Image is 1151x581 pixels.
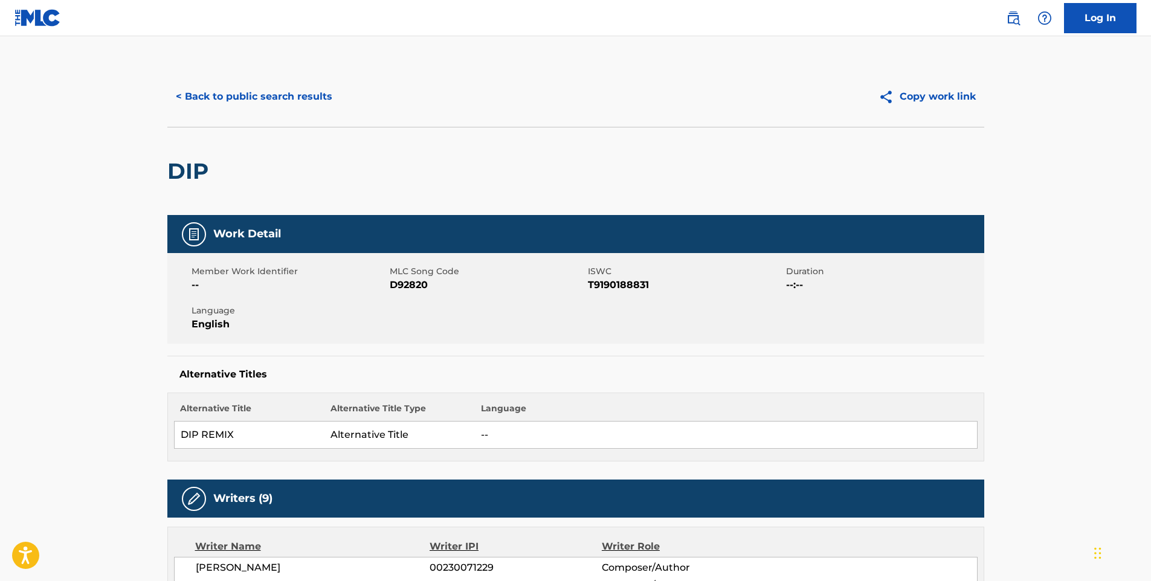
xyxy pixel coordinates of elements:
img: search [1006,11,1020,25]
span: ISWC [588,265,783,278]
button: Copy work link [870,82,984,112]
span: -- [192,278,387,292]
div: Writer IPI [430,539,602,554]
span: Language [192,304,387,317]
td: Alternative Title [324,422,475,449]
th: Alternative Title Type [324,402,475,422]
button: < Back to public search results [167,82,341,112]
a: Public Search [1001,6,1025,30]
iframe: Chat Widget [1091,523,1151,581]
span: --:-- [786,278,981,292]
span: T9190188831 [588,278,783,292]
img: Copy work link [879,89,900,104]
span: English [192,317,387,332]
h5: Work Detail [213,227,281,241]
span: MLC Song Code [390,265,585,278]
img: MLC Logo [15,9,61,27]
span: Member Work Identifier [192,265,387,278]
div: Writer Name [195,539,430,554]
h2: DIP [167,158,214,185]
h5: Writers (9) [213,492,272,506]
img: Writers [187,492,201,506]
span: D92820 [390,278,585,292]
div: Help [1033,6,1057,30]
span: 00230071229 [430,560,601,575]
div: Drag [1094,535,1101,571]
span: Duration [786,265,981,278]
td: DIP REMIX [174,422,324,449]
a: Log In [1064,3,1136,33]
td: -- [475,422,977,449]
img: help [1037,11,1052,25]
div: Writer Role [602,539,758,554]
span: [PERSON_NAME] [196,560,430,575]
th: Language [475,402,977,422]
th: Alternative Title [174,402,324,422]
span: Composer/Author [602,560,758,575]
img: Work Detail [187,227,201,242]
h5: Alternative Titles [179,368,972,380]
